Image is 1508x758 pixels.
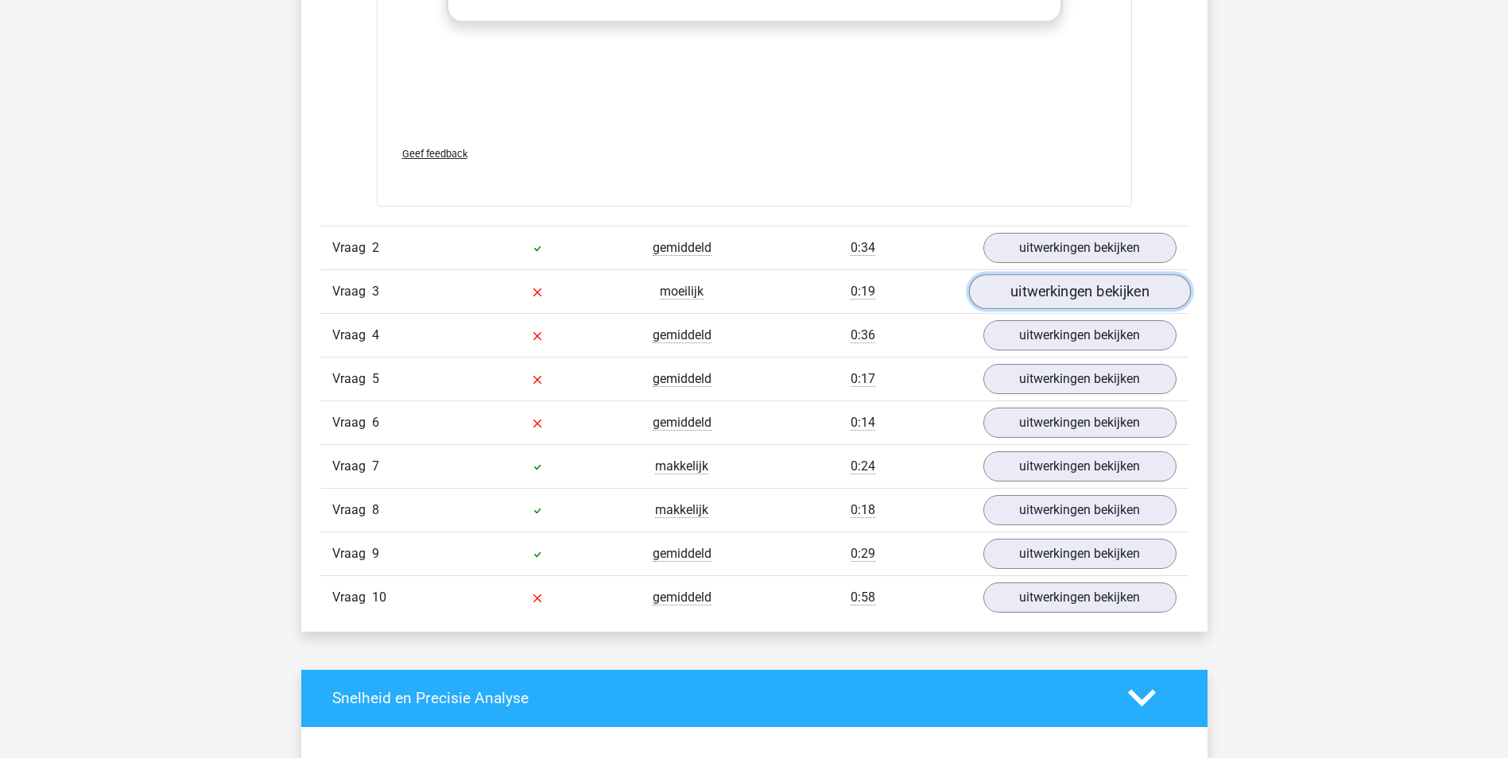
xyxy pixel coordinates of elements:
span: 0:18 [851,502,875,518]
span: 4 [372,327,379,342]
span: 9 [372,546,379,561]
span: 0:17 [851,371,875,387]
span: moeilijk [660,284,704,300]
span: 0:58 [851,590,875,605]
a: uitwerkingen bekijken [983,495,1177,525]
a: uitwerkingen bekijken [983,539,1177,569]
a: uitwerkingen bekijken [983,233,1177,263]
span: gemiddeld [653,415,711,431]
a: uitwerkingen bekijken [983,408,1177,438]
span: 0:29 [851,546,875,562]
span: Vraag [332,282,372,301]
a: uitwerkingen bekijken [983,582,1177,613]
span: gemiddeld [653,327,711,343]
span: Vraag [332,544,372,563]
span: gemiddeld [653,546,711,562]
span: Vraag [332,369,372,389]
a: uitwerkingen bekijken [983,320,1177,350]
span: 2 [372,240,379,255]
span: 10 [372,590,386,605]
a: uitwerkingen bekijken [968,274,1190,309]
span: makkelijk [655,458,708,474]
span: Vraag [332,413,372,432]
span: gemiddeld [653,371,711,387]
span: 0:34 [851,240,875,256]
span: makkelijk [655,502,708,518]
span: 0:36 [851,327,875,343]
a: uitwerkingen bekijken [983,451,1177,481]
span: 8 [372,502,379,517]
h4: Snelheid en Precisie Analyse [332,689,1104,707]
span: Vraag [332,326,372,345]
span: 0:19 [851,284,875,300]
span: Vraag [332,588,372,607]
span: 0:24 [851,458,875,474]
span: Vraag [332,457,372,476]
span: Vraag [332,501,372,520]
span: 0:14 [851,415,875,431]
a: uitwerkingen bekijken [983,364,1177,394]
span: 5 [372,371,379,386]
span: Vraag [332,238,372,257]
span: gemiddeld [653,590,711,605]
span: 3 [372,284,379,299]
span: 6 [372,415,379,430]
span: gemiddeld [653,240,711,256]
span: Geef feedback [402,148,467,160]
span: 7 [372,458,379,474]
